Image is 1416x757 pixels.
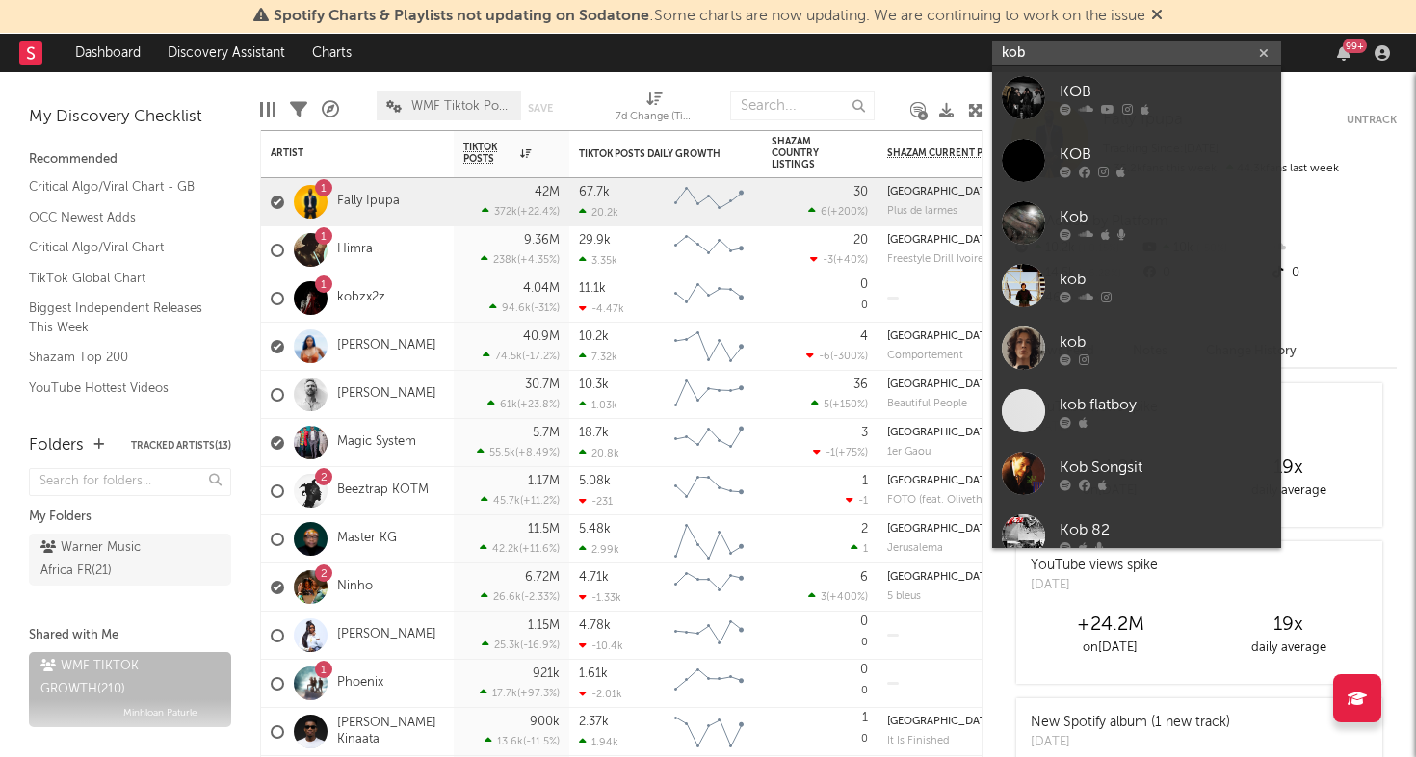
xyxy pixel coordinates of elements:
div: -4.47k [579,302,624,315]
a: Shazam Top 200 [29,347,212,368]
span: -17.2 % [525,352,557,362]
div: ( ) [806,350,868,362]
span: TikTok Posts [463,142,515,165]
span: -1 [826,448,835,458]
div: Track Name: 1er Gaou [887,446,931,458]
div: 29.9k [579,234,611,247]
svg: Chart title [666,612,752,660]
div: Shazam Country Listings [772,136,839,170]
div: [DATE] [1031,576,1158,595]
div: ( ) [813,446,868,458]
div: -2.01k [579,688,622,700]
svg: Chart title [666,467,752,515]
span: WMF Tiktok Post Growth [411,100,511,113]
div: France [887,330,996,343]
span: 372k [494,207,517,218]
div: 10.3k [579,378,609,391]
span: 238k [493,255,517,266]
span: +4.35 % [520,255,557,266]
a: [PERSON_NAME] [337,386,436,403]
div: +24.2M [1021,613,1199,637]
div: Warner Music Africa FR ( 21 ) [40,536,176,583]
div: ( ) [477,446,560,458]
a: Phoenix [337,675,383,692]
span: 25.3k [494,640,520,651]
span: -300 % [833,352,865,362]
button: Save [528,103,553,114]
a: KOB [992,66,1281,129]
div: on [DATE] [1021,637,1199,660]
div: -231 [579,495,613,508]
div: 5 bleus [887,590,921,603]
span: 26.6k [493,592,521,603]
svg: Chart title [666,226,752,274]
div: 5.48k [579,523,611,535]
a: Critical Algo/Viral Chart - GB [29,176,212,197]
a: Dashboard [62,34,154,72]
div: 5.7M [533,427,560,439]
div: ( ) [808,590,868,603]
div: [GEOGRAPHIC_DATA] [887,428,996,438]
div: 99 + [1343,39,1367,53]
div: Comportement [887,350,963,362]
div: 6.72M [525,571,560,584]
span: +400 % [829,592,865,603]
div: Track Name: Jerusalema [887,542,943,555]
div: 1.61k [579,667,608,680]
a: kob flatboy [992,379,1281,442]
div: [DATE] [1031,733,1230,752]
div: Filters [290,82,307,138]
input: Search for artists [992,41,1281,65]
span: +11.2 % [523,496,557,507]
div: ( ) [485,735,560,747]
div: Track Name: Comportement [887,350,963,362]
div: 7.32k [579,351,617,363]
div: Ghana [887,475,996,487]
a: Warner Music Africa FR(21) [29,534,231,586]
div: 4.04M [523,282,560,295]
span: 74.5k [495,352,522,362]
span: -6 [819,352,830,362]
span: Dismiss [1151,9,1163,24]
div: ( ) [808,205,868,218]
div: ( ) [482,639,560,651]
div: 7d Change (TikTok Posts) [616,106,693,129]
span: +23.8 % [520,400,557,410]
div: Beautiful People [887,398,967,410]
svg: Chart title [666,323,752,371]
div: WMF TIKTOK GROWTH ( 210 ) [40,655,215,701]
div: Track Name: It Is Finished [887,735,949,747]
div: Track Name: FOTO (feat. Olivetheboy) [887,494,1009,507]
div: 921k [533,667,560,680]
div: A&R Pipeline [322,82,339,138]
div: kob [1060,330,1272,353]
a: Kob 82 [992,505,1281,567]
div: New Spotify album (1 new track) [1031,713,1230,733]
div: 11.1k [579,282,606,295]
span: 3 [821,592,826,603]
div: [GEOGRAPHIC_DATA] [887,717,996,727]
a: [PERSON_NAME] Kinaata [337,716,444,748]
div: 1 [862,712,868,724]
div: Track Name: 5 bleus [887,590,921,603]
a: OCC Newest Adds [29,207,212,228]
div: 20.2k [579,206,618,219]
span: 45.7k [493,496,520,507]
div: Cameroon [887,186,996,198]
svg: Chart title [666,371,752,419]
div: 3 [861,427,868,439]
div: 0 [772,660,868,707]
div: Kob 82 [1060,518,1272,541]
a: [PERSON_NAME] [337,338,436,354]
span: +22.4 % [520,207,557,218]
div: 7d Change (TikTok Posts) [616,82,693,138]
div: Artist [271,147,415,159]
span: 61k [500,400,517,410]
div: 42M [535,186,560,198]
div: 5.08k [579,475,611,487]
svg: Chart title [666,563,752,612]
span: +150 % [832,400,865,410]
div: 1.15M [528,619,560,632]
a: WMF TIKTOK GROWTH(210)Minhloan Paturle [29,652,231,727]
span: +40 % [836,255,865,266]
